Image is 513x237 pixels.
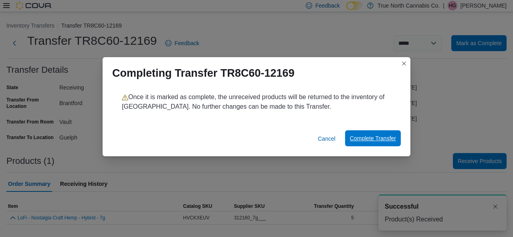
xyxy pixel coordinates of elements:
[350,134,396,142] span: Complete Transfer
[399,59,409,68] button: Closes this modal window
[122,92,391,112] p: Once it is marked as complete, the unreceived products will be returned to the inventory of [GEOG...
[345,130,401,146] button: Complete Transfer
[112,67,295,80] h1: Completing Transfer TR8C60-12169
[318,135,335,143] span: Cancel
[315,131,339,147] button: Cancel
